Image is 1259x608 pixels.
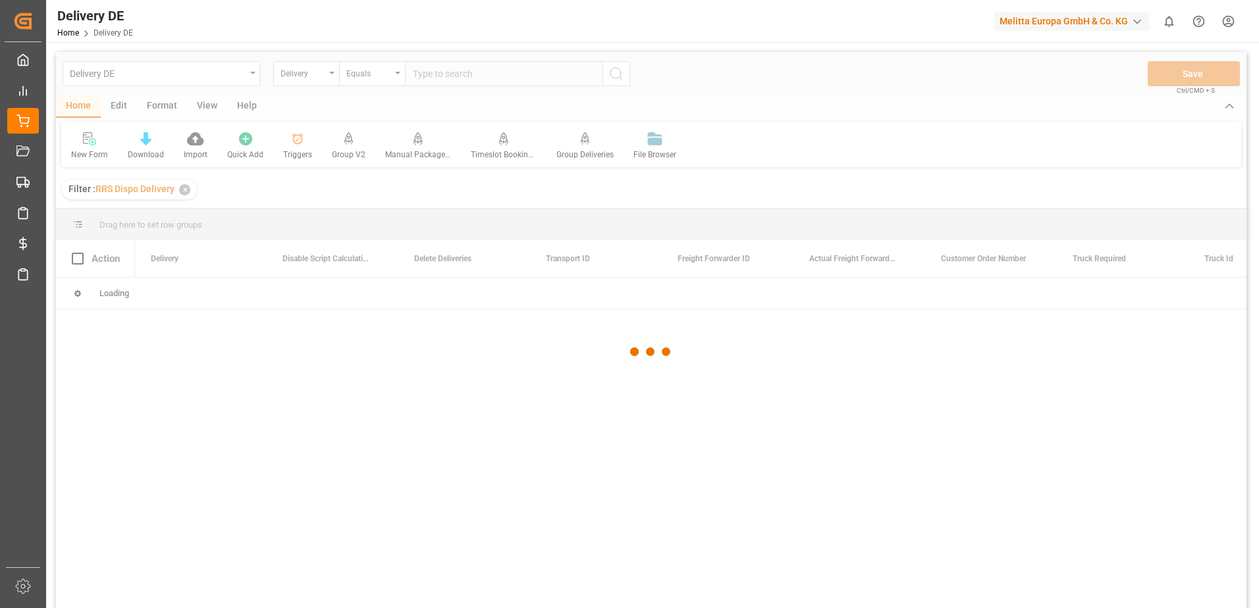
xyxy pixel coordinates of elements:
button: Help Center [1184,7,1214,36]
div: Delivery DE [57,6,133,26]
div: Melitta Europa GmbH & Co. KG [994,12,1149,31]
a: Home [57,28,79,38]
button: Melitta Europa GmbH & Co. KG [994,9,1154,34]
button: show 0 new notifications [1154,7,1184,36]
